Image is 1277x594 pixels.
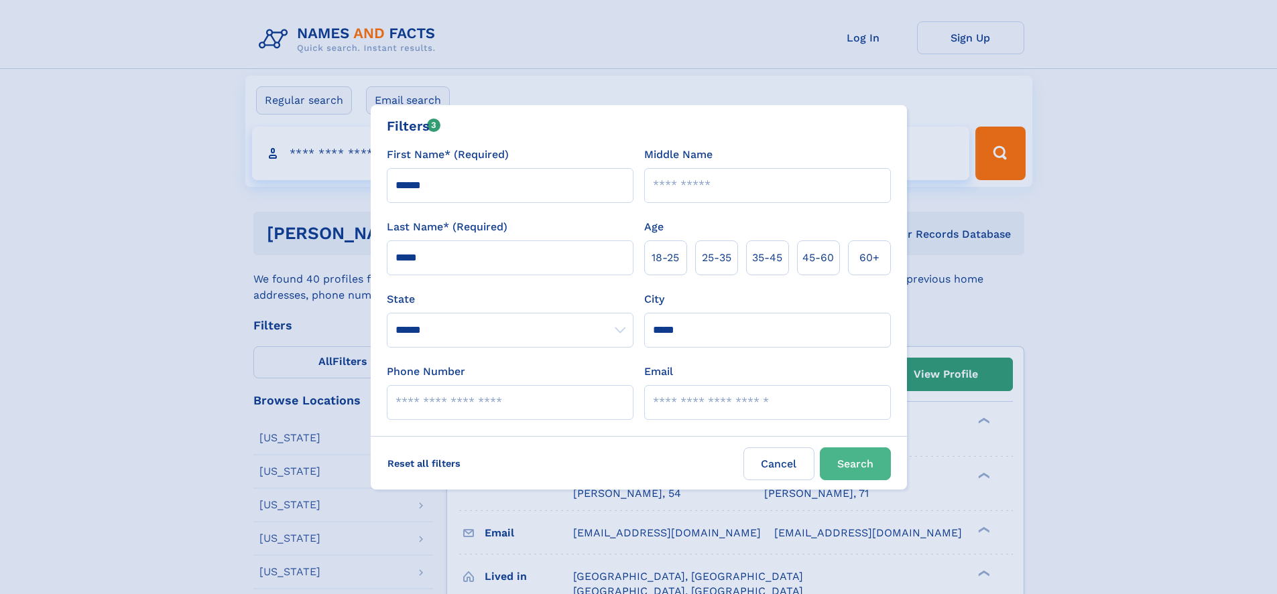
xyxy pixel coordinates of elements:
label: Cancel [743,447,814,480]
button: Search [820,447,891,480]
label: Middle Name [644,147,713,163]
label: Reset all filters [379,447,469,479]
label: Age [644,219,664,235]
label: City [644,291,664,307]
label: First Name* (Required) [387,147,509,163]
span: 35‑45 [752,250,782,266]
span: 60+ [859,250,879,266]
label: Email [644,364,673,380]
span: 25‑35 [702,250,731,266]
span: 45‑60 [802,250,834,266]
label: Phone Number [387,364,465,380]
label: Last Name* (Required) [387,219,507,235]
label: State [387,291,633,307]
div: Filters [387,116,441,136]
span: 18‑25 [652,250,679,266]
